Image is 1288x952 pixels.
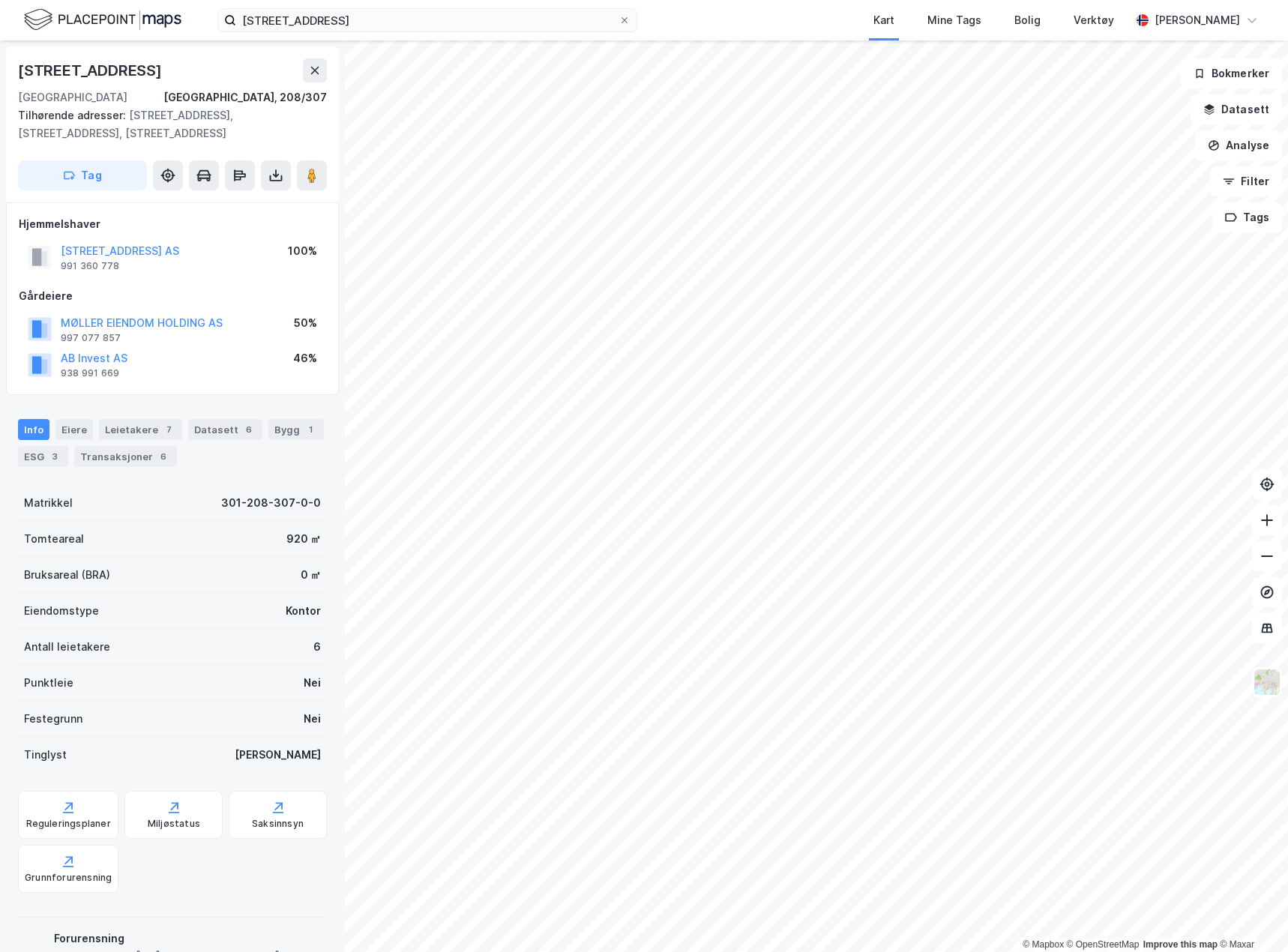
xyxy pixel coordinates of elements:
div: Info [18,419,49,440]
div: 991 360 778 [61,260,119,272]
div: [STREET_ADDRESS], [STREET_ADDRESS], [STREET_ADDRESS] [18,106,315,142]
div: [PERSON_NAME] [1155,11,1240,29]
div: 6 [313,638,321,656]
button: Analyse [1195,130,1282,160]
img: Z [1253,668,1281,696]
div: 1 [303,422,318,437]
button: Filter [1210,166,1282,196]
input: Søk på adresse, matrikkel, gårdeiere, leietakere eller personer [236,9,619,31]
div: Nei [304,674,321,692]
div: 0 ㎡ [301,566,321,584]
a: Mapbox [1023,939,1064,950]
div: [PERSON_NAME] [235,746,321,764]
div: Transaksjoner [74,446,177,467]
div: Forurensning [54,930,321,948]
div: [GEOGRAPHIC_DATA], 208/307 [163,88,327,106]
div: [GEOGRAPHIC_DATA] [18,88,127,106]
span: Tilhørende adresser: [18,109,129,121]
div: Matrikkel [24,494,73,512]
div: Antall leietakere [24,638,110,656]
div: Miljøstatus [148,818,200,830]
div: 301-208-307-0-0 [221,494,321,512]
div: Leietakere [99,419,182,440]
div: 920 ㎡ [286,530,321,548]
div: 6 [241,422,256,437]
div: ESG [18,446,68,467]
div: Festegrunn [24,710,82,728]
div: Datasett [188,419,262,440]
div: Saksinnsyn [252,818,304,830]
div: 46% [293,349,317,367]
div: Bruksareal (BRA) [24,566,110,584]
div: Reguleringsplaner [26,818,111,830]
button: Tags [1212,202,1282,232]
div: Bygg [268,419,324,440]
button: Tag [18,160,147,190]
div: Eiere [55,419,93,440]
div: 50% [294,314,317,332]
div: Nei [304,710,321,728]
div: Kart [873,11,894,29]
div: Grunnforurensning [25,872,112,884]
div: 7 [161,422,176,437]
a: Improve this map [1143,939,1218,950]
div: 6 [156,449,171,464]
div: 3 [47,449,62,464]
div: Bolig [1014,11,1041,29]
div: [STREET_ADDRESS] [18,58,165,82]
div: Tinglyst [24,746,67,764]
button: Bokmerker [1181,58,1282,88]
div: Gårdeiere [19,287,326,305]
iframe: Chat Widget [1213,880,1288,952]
div: Verktøy [1074,11,1114,29]
div: Eiendomstype [24,602,99,620]
div: Hjemmelshaver [19,215,326,233]
div: Tomteareal [24,530,84,548]
img: logo.f888ab2527a4732fd821a326f86c7f29.svg [24,7,181,33]
div: Kontor [286,602,321,620]
div: 938 991 669 [61,367,119,379]
div: 100% [288,242,317,260]
div: Punktleie [24,674,73,692]
div: 997 077 857 [61,332,121,344]
a: OpenStreetMap [1067,939,1140,950]
button: Datasett [1191,94,1282,124]
div: Mine Tags [927,11,981,29]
